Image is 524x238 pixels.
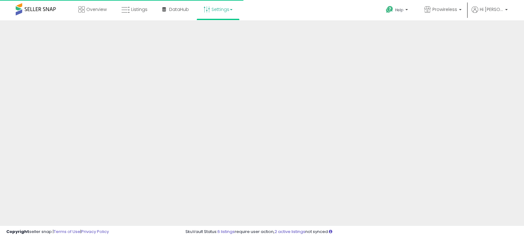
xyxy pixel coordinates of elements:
[395,7,404,13] span: Help
[386,6,393,13] i: Get Help
[86,6,107,13] span: Overview
[169,6,189,13] span: DataHub
[432,6,457,13] span: Prowireless
[81,229,109,235] a: Privacy Policy
[472,6,508,20] a: Hi [PERSON_NAME]
[131,6,147,13] span: Listings
[329,230,332,234] i: Click here to read more about un-synced listings.
[480,6,503,13] span: Hi [PERSON_NAME]
[217,229,235,235] a: 6 listings
[54,229,80,235] a: Terms of Use
[275,229,305,235] a: 2 active listings
[6,229,109,235] div: seller snap | |
[185,229,518,235] div: SkuVault Status: require user action, not synced.
[381,1,414,20] a: Help
[6,229,29,235] strong: Copyright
